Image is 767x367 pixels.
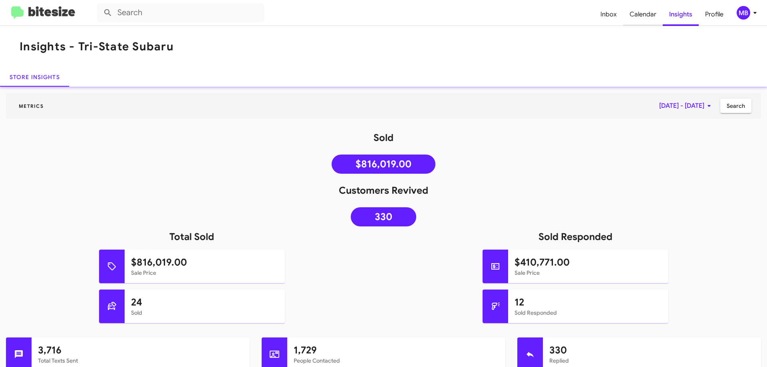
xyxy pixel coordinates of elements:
div: MB [737,6,750,20]
h1: $816,019.00 [131,256,278,269]
h1: 330 [549,344,755,357]
mat-card-subtitle: Sold [131,309,278,317]
a: Profile [699,3,730,26]
span: Metrics [12,103,50,109]
mat-card-subtitle: Sale Price [131,269,278,277]
mat-card-subtitle: Replied [549,357,755,365]
span: Search [727,99,745,113]
h1: Insights - Tri-State Subaru [20,40,174,53]
a: Calendar [623,3,663,26]
mat-card-subtitle: Sold Responded [515,309,662,317]
input: Search [97,3,264,22]
mat-card-subtitle: Total Texts Sent [38,357,243,365]
h1: Sold Responded [383,230,767,243]
h1: 1,729 [294,344,499,357]
span: [DATE] - [DATE] [659,99,714,113]
h1: 12 [515,296,662,309]
button: Search [720,99,751,113]
span: $816,019.00 [356,160,411,168]
h1: $410,771.00 [515,256,662,269]
h1: 24 [131,296,278,309]
mat-card-subtitle: People Contacted [294,357,499,365]
a: Inbox [594,3,623,26]
button: MB [730,6,758,20]
span: 330 [375,213,392,221]
a: Insights [663,3,699,26]
button: [DATE] - [DATE] [653,99,720,113]
mat-card-subtitle: Sale Price [515,269,662,277]
h1: 3,716 [38,344,243,357]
